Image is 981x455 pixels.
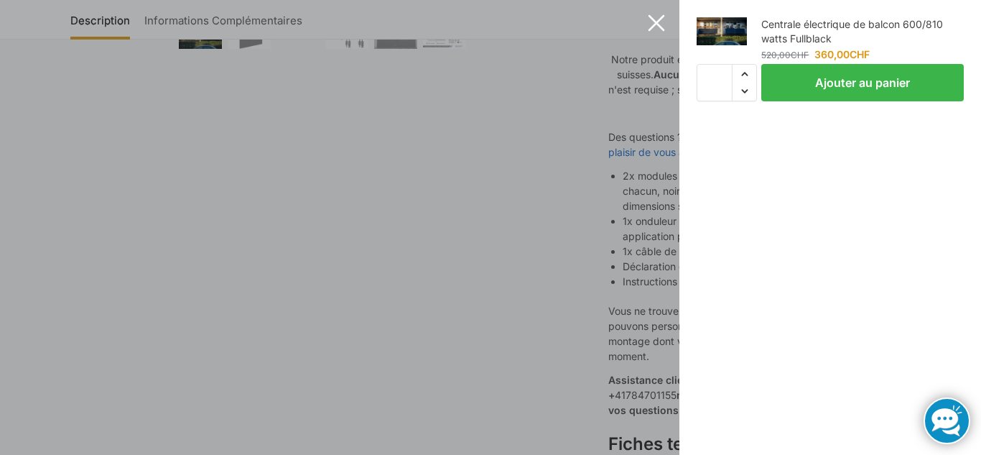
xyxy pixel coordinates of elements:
[697,17,747,45] img: 2 centrales électriques de balcon
[791,50,809,60] font: CHF
[850,48,870,60] font: CHF
[761,18,943,45] font: Centrale électrique de balcon 600/810 watts Fullblack
[815,75,910,90] font: Ajouter au panier
[733,65,756,83] span: Increase quantity
[761,50,791,60] font: 520,00
[636,3,677,43] button: Fermer le collant ajouter au panier
[697,64,733,101] input: Quantité de produit
[733,82,756,101] span: Reduce quantity
[814,48,850,60] font: 360,00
